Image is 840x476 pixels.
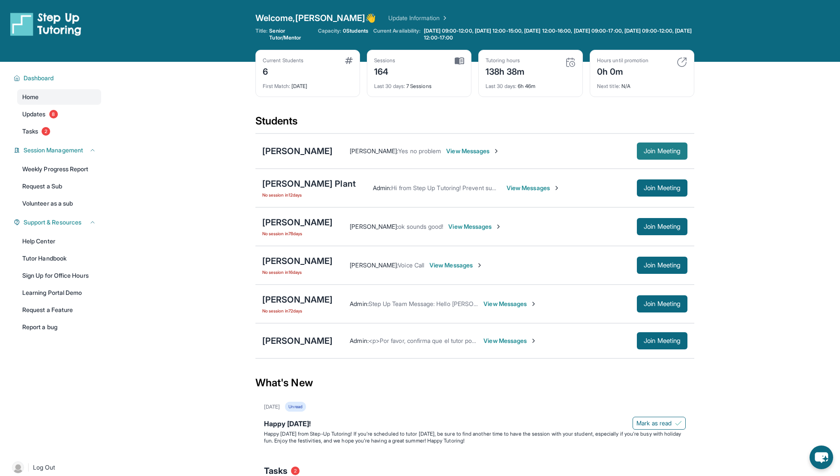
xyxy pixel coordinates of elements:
div: N/A [597,78,687,90]
a: [DATE] 09:00-12:00, [DATE] 12:00-15:00, [DATE] 12:00-16:00, [DATE] 09:00-17:00, [DATE] 09:00-12:0... [422,27,694,41]
span: Admin : [350,337,368,344]
a: Tutor Handbook [17,251,101,266]
div: [PERSON_NAME] Plant [262,178,356,190]
span: Current Availability: [373,27,420,41]
div: 6 [263,64,303,78]
div: 0h 0m [597,64,648,78]
span: 8 [49,110,58,118]
div: Students [255,114,694,133]
span: Mark as read [636,419,672,427]
div: What's New [255,364,694,402]
span: Welcome, [PERSON_NAME] 👋 [255,12,376,24]
span: Yes no problem [398,147,441,155]
span: Next title : [597,83,620,89]
span: View Messages [507,184,560,192]
span: [PERSON_NAME] : [350,261,398,269]
button: Mark as read [633,417,686,430]
span: Capacity: [318,27,342,34]
div: Current Students [263,57,303,64]
button: chat-button [810,446,833,469]
div: Tutoring hours [486,57,525,64]
span: | [27,462,30,473]
span: Log Out [33,463,55,472]
span: View Messages [446,147,500,155]
a: Tasks2 [17,124,101,139]
div: 164 [374,64,396,78]
span: Admin : [350,300,368,307]
span: Support & Resources [24,218,81,227]
span: Title: [255,27,267,41]
a: Request a Feature [17,302,101,318]
a: Sign Up for Office Hours [17,268,101,283]
span: Join Meeting [644,263,681,268]
img: Mark as read [675,420,682,427]
span: 2 [291,467,300,475]
span: No session in 72 days [262,307,333,314]
a: Help Center [17,233,101,249]
span: First Match : [263,83,290,89]
div: Sessions [374,57,396,64]
span: Dashboard [24,74,54,82]
a: Request a Sub [17,179,101,194]
button: Join Meeting [637,142,687,160]
span: [PERSON_NAME] : [350,223,398,230]
div: 6h 46m [486,78,576,90]
img: card [565,57,576,67]
span: Join Meeting [644,301,681,306]
span: [DATE] 09:00-12:00, [DATE] 12:00-15:00, [DATE] 12:00-16:00, [DATE] 09:00-17:00, [DATE] 09:00-12:0... [424,27,693,41]
img: Chevron-Right [476,262,483,269]
button: Support & Resources [20,218,96,227]
img: card [455,57,464,65]
button: Join Meeting [637,295,687,312]
img: Chevron-Right [493,148,500,155]
span: No session in 78 days [262,230,333,237]
a: Learning Portal Demo [17,285,101,300]
span: Tasks [22,127,38,136]
div: 138h 38m [486,64,525,78]
a: Update Information [388,14,448,22]
span: Home [22,93,39,101]
a: Home [17,89,101,105]
span: Senior Tutor/Mentor [269,27,312,41]
button: Join Meeting [637,218,687,235]
span: Voice Call [398,261,424,269]
button: Join Meeting [637,332,687,349]
img: Chevron-Right [495,223,502,230]
div: Unread [285,402,306,412]
span: Join Meeting [644,185,681,191]
span: View Messages [483,300,537,308]
span: Last 30 days : [486,83,516,89]
div: [DATE] [263,78,353,90]
a: Report a bug [17,319,101,335]
button: Session Management [20,146,96,155]
span: Join Meeting [644,338,681,343]
div: [DATE] [264,403,280,410]
a: Updates8 [17,106,101,122]
img: card [345,57,353,64]
button: Dashboard [20,74,96,82]
span: Updates [22,110,46,118]
span: View Messages [429,261,483,270]
img: Chevron-Right [530,300,537,307]
img: user-img [12,461,24,473]
img: logo [10,12,81,36]
span: No session in 16 days [262,269,333,276]
div: 7 Sessions [374,78,464,90]
img: Chevron-Right [553,185,560,191]
span: No session in 12 days [262,191,356,198]
button: Join Meeting [637,179,687,197]
p: Happy [DATE] from Step-Up Tutoring! If you're scheduled to tutor [DATE], be sure to find another ... [264,431,686,444]
span: View Messages [448,222,502,231]
div: [PERSON_NAME] [262,294,333,306]
div: [PERSON_NAME] [262,335,333,347]
span: Session Management [24,146,83,155]
div: [PERSON_NAME] [262,216,333,228]
span: Last 30 days : [374,83,405,89]
div: [PERSON_NAME] [262,255,333,267]
span: 0 Students [343,27,368,34]
span: Join Meeting [644,224,681,229]
div: Hours until promotion [597,57,648,64]
span: <p>Por favor, confirma que el tutor podrá asistir a tu primera hora de reunión asignada antes de ... [369,337,686,344]
img: card [677,57,687,67]
img: Chevron Right [440,14,448,22]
